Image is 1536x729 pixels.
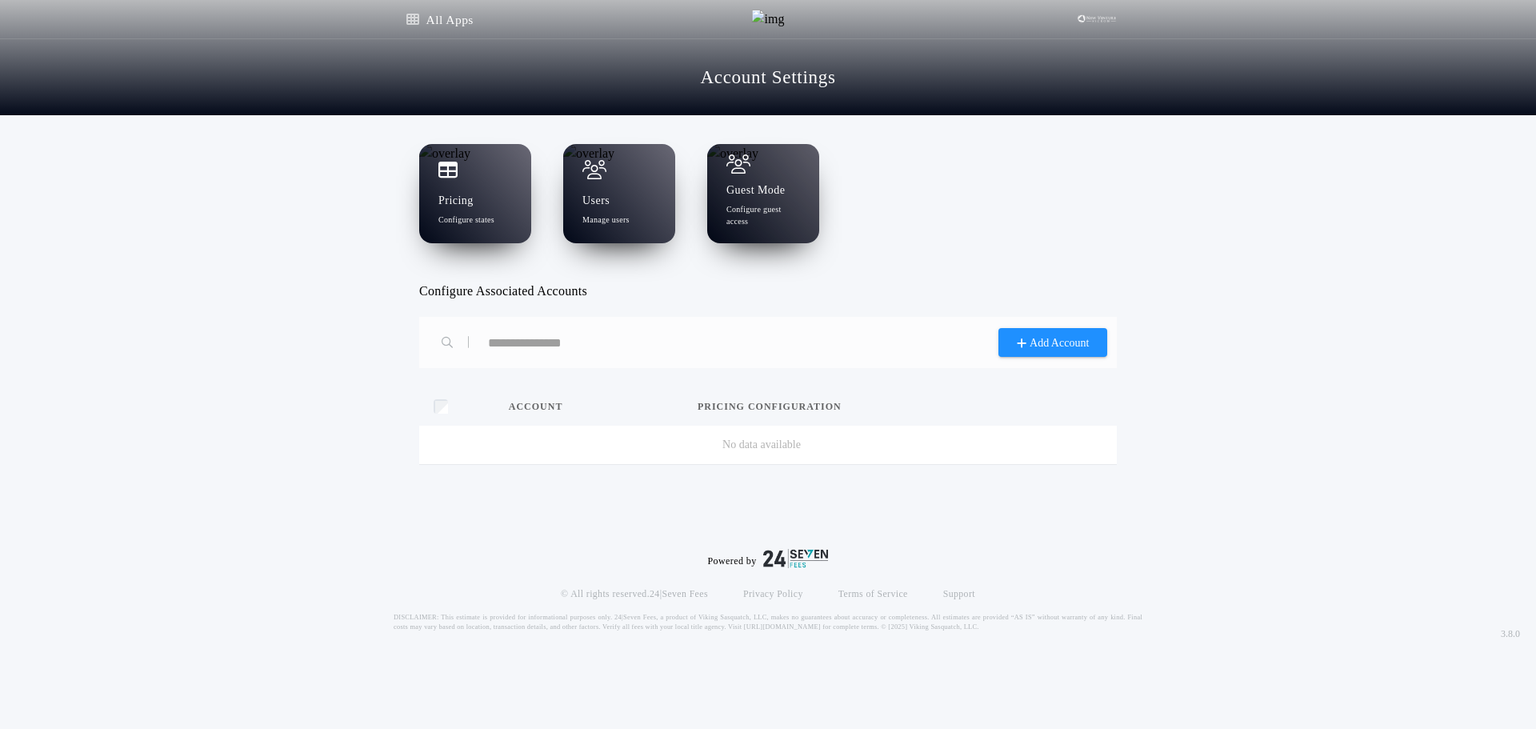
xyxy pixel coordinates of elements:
h1: Guest Mode [726,182,785,198]
img: img [752,10,785,29]
p: Manage users [582,214,630,226]
a: Privacy Policy [743,587,803,600]
a: UsersManage users [563,144,675,243]
p: Configure states [438,214,494,226]
p: Configure guest access [726,203,800,227]
a: [URL][DOMAIN_NAME] [744,623,821,631]
span: Pricing configuration [698,401,848,412]
span: Add Account [1030,334,1089,351]
img: vs-icon [1073,11,1121,27]
h1: Users [582,193,610,209]
a: Support [943,587,975,600]
a: Account Settings [700,64,835,92]
span: Account [509,401,569,412]
button: Add Account [998,328,1107,357]
div: No data available [426,437,1098,453]
h3: Configure Associated Accounts [419,282,1117,301]
a: Terms of Service [838,587,908,600]
h1: Pricing [438,193,474,209]
span: 3.8.0 [1501,627,1520,641]
a: Guest ModeConfigure guest access [707,144,819,243]
div: Powered by [708,549,829,568]
a: PricingConfigure states [419,144,531,243]
p: © All rights reserved. 24|Seven Fees [561,587,708,600]
img: logo [763,549,829,568]
p: DISCLAIMER: This estimate is provided for informational purposes only. 24|Seven Fees, a product o... [394,613,1142,632]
